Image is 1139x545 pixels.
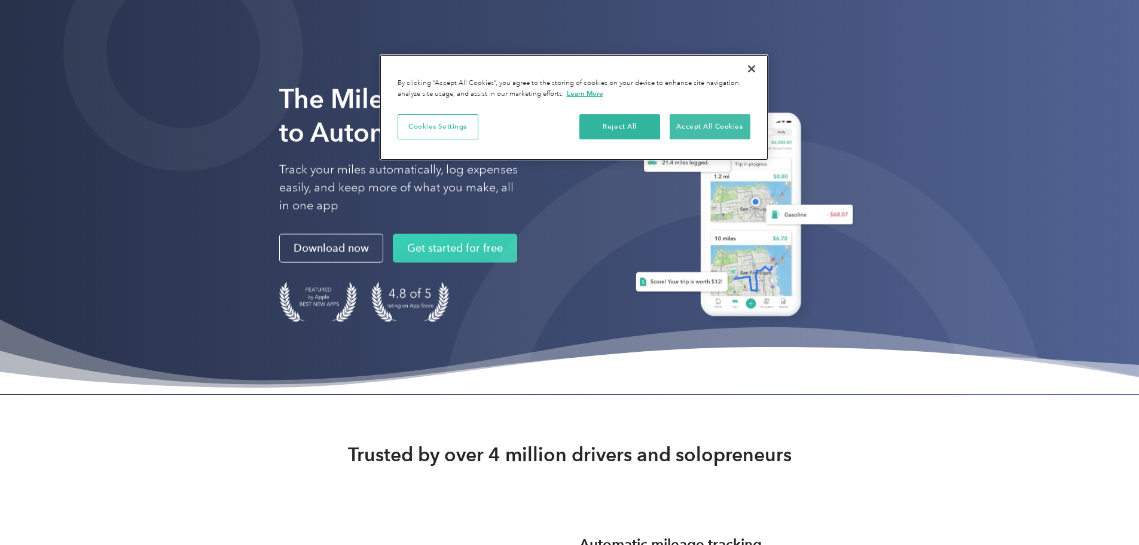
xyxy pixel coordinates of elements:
[279,83,596,148] strong: The Mileage Tracking App to Automate Your Logs
[380,54,768,160] div: Privacy
[371,282,449,322] img: 4.9 out of 5 stars on the app store
[279,161,518,215] p: Track your miles automatically, log expenses easily, and keep more of what you make, all in one app
[738,56,765,82] button: Close
[393,234,517,263] a: Get started for free
[380,54,768,160] div: Cookie banner
[567,89,603,98] a: More information about your privacy, opens in a new tab
[279,282,357,322] img: Badge for Featured by Apple Best New Apps
[398,78,750,99] div: By clicking “Accept All Cookies”, you agree to the storing of cookies on your device to enhance s...
[348,443,792,467] strong: Trusted by over 4 million drivers and solopreneurs
[579,114,660,139] button: Reject All
[398,114,478,139] button: Cookies Settings
[670,114,750,139] button: Accept All Cookies
[279,234,383,263] a: Download now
